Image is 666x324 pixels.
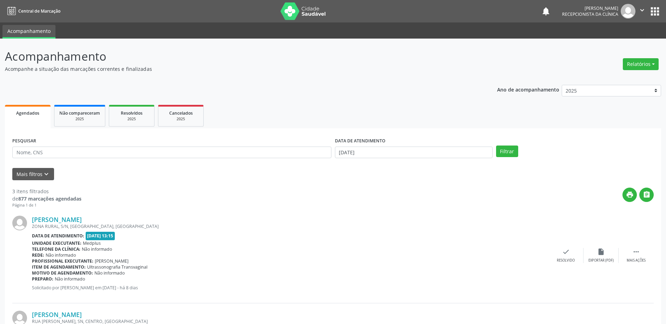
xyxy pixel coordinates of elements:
span: [PERSON_NAME] [95,258,128,264]
a: Central de Marcação [5,5,60,17]
img: img [621,4,635,19]
div: de [12,195,81,202]
b: Preparo: [32,276,53,282]
button:  [635,4,649,19]
span: Medplus [83,240,101,246]
button: apps [649,5,661,18]
input: Selecione um intervalo [335,147,493,158]
label: DATA DE ATENDIMENTO [335,136,385,147]
b: Item de agendamento: [32,264,86,270]
b: Rede: [32,252,44,258]
i: keyboard_arrow_down [42,170,50,178]
div: 2025 [114,116,149,122]
i:  [632,248,640,256]
div: 3 itens filtrados [12,188,81,195]
div: [PERSON_NAME] [562,5,618,11]
span: Não informado [94,270,125,276]
span: Não informado [46,252,76,258]
span: Ultrassonografia Transvaginal [87,264,147,270]
a: Acompanhamento [2,25,55,39]
span: Resolvidos [121,110,143,116]
i: print [626,191,634,198]
b: Unidade executante: [32,240,81,246]
a: [PERSON_NAME] [32,311,82,318]
p: Acompanhe a situação das marcações correntes e finalizadas [5,65,464,73]
div: ZONA RURAL, S/N, [GEOGRAPHIC_DATA], [GEOGRAPHIC_DATA] [32,223,548,229]
p: Solicitado por [PERSON_NAME] em [DATE] - há 8 dias [32,285,548,291]
button: print [622,188,637,202]
strong: 877 marcações agendadas [18,195,81,202]
input: Nome, CNS [12,147,331,158]
b: Profissional executante: [32,258,93,264]
label: PESQUISAR [12,136,36,147]
div: Resolvido [557,258,575,263]
a: [PERSON_NAME] [32,216,82,223]
button: Mais filtroskeyboard_arrow_down [12,168,54,180]
div: Exportar (PDF) [588,258,614,263]
span: Não compareceram [59,110,100,116]
span: Recepcionista da clínica [562,11,618,17]
button: Relatórios [623,58,659,70]
span: [DATE] 13:15 [86,232,115,240]
i: check [562,248,570,256]
i: insert_drive_file [597,248,605,256]
div: 2025 [59,116,100,122]
div: Página 1 de 1 [12,202,81,208]
button:  [639,188,654,202]
p: Acompanhamento [5,48,464,65]
span: Cancelados [169,110,193,116]
b: Data de atendimento: [32,233,84,239]
span: Não informado [82,246,112,252]
span: Agendados [16,110,39,116]
i:  [638,6,646,14]
i:  [643,191,651,198]
img: img [12,216,27,230]
div: 2025 [163,116,198,122]
div: Mais ações [627,258,646,263]
button: Filtrar [496,146,518,157]
p: Ano de acompanhamento [497,85,559,94]
span: Não informado [55,276,85,282]
span: Central de Marcação [18,8,60,14]
b: Telefone da clínica: [32,246,80,252]
b: Motivo de agendamento: [32,270,93,276]
button: notifications [541,6,551,16]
